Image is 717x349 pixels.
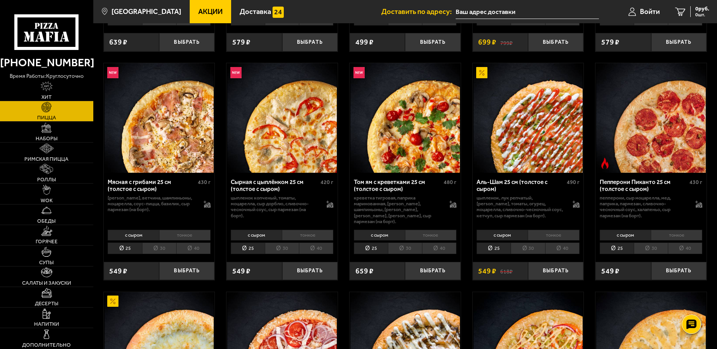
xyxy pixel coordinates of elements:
span: Роллы [37,177,56,182]
a: НовинкаСырная с цыплёнком 25 см (толстое с сыром) [226,63,338,173]
span: 549 ₽ [601,267,619,275]
span: 699 ₽ [478,38,496,46]
li: с сыром [600,230,651,240]
li: 40 [299,242,333,254]
span: Акции [198,8,223,15]
img: Акционный [107,296,118,307]
li: 40 [545,242,580,254]
button: Выбрать [528,33,583,51]
img: 15daf4d41897b9f0e9f617042186c801.svg [273,7,284,18]
img: Новинка [107,67,118,78]
p: пепперони, сыр Моцарелла, мед, паприка, пармезан, сливочно-чесночный соус, халапеньо, сыр пармеза... [600,195,688,219]
img: Пепперони Пиканто 25 см (толстое с сыром) [596,63,706,173]
img: Острое блюдо [599,158,611,169]
button: Выбрать [282,33,338,51]
a: НовинкаМясная с грибами 25 см (толстое с сыром) [104,63,215,173]
span: Горячее [36,239,58,244]
li: 30 [634,242,668,254]
span: 430 г [198,179,211,186]
div: Сырная с цыплёнком 25 см (толстое с сыром) [231,179,319,193]
div: Том ям с креветками 25 см (толстое с сыром) [354,179,442,193]
span: Наборы [36,136,58,141]
a: АкционныйАль-Шам 25 см (толстое с сыром) [473,63,584,173]
s: 799 ₽ [500,38,513,46]
li: тонкое [651,230,702,240]
li: 25 [108,242,142,254]
p: цыпленок, лук репчатый, [PERSON_NAME], томаты, огурец, моцарелла, сливочно-чесночный соус, кетчуп... [477,195,565,219]
img: Новинка [230,67,242,78]
span: Хит [41,95,51,100]
span: [GEOGRAPHIC_DATA] [111,8,181,15]
span: Римская пицца [24,156,69,162]
li: тонкое [528,230,579,240]
div: Мясная с грибами 25 см (толстое с сыром) [108,179,196,193]
li: с сыром [354,230,405,240]
span: 549 ₽ [109,267,127,275]
span: Войти [640,8,660,15]
span: 420 г [321,179,333,186]
img: Том ям с креветками 25 см (толстое с сыром) [350,63,460,173]
img: Акционный [476,67,487,78]
button: Выбрать [159,33,214,51]
span: Доставка [240,8,271,15]
p: цыпленок копченый, томаты, моцарелла, сыр дорблю, сливочно-чесночный соус, сыр пармезан (на борт). [231,195,319,219]
img: Новинка [353,67,365,78]
li: 30 [388,242,422,254]
li: тонкое [159,230,211,240]
span: Дополнительно [22,342,71,348]
div: Пепперони Пиканто 25 см (толстое с сыром) [600,179,688,193]
span: 549 ₽ [232,267,250,275]
s: 618 ₽ [500,267,513,275]
div: Аль-Шам 25 см (толстое с сыром) [477,179,564,193]
li: с сыром [231,230,282,240]
span: Обеды [37,218,56,224]
img: Аль-Шам 25 см (толстое с сыром) [473,63,583,173]
span: 480 г [444,179,456,186]
span: 579 ₽ [232,38,250,46]
li: 25 [477,242,511,254]
span: WOK [41,198,53,203]
button: Выбрать [282,262,338,280]
li: 40 [668,242,702,254]
img: Мясная с грибами 25 см (толстое с сыром) [105,63,214,173]
li: 30 [511,242,545,254]
a: Острое блюдоПепперони Пиканто 25 см (толстое с сыром) [595,63,707,173]
li: 40 [176,242,211,254]
span: 549 ₽ [478,267,496,275]
button: Выбрать [528,262,583,280]
span: Пицца [37,115,56,120]
li: с сыром [108,230,159,240]
span: 0 шт. [695,12,709,17]
li: с сыром [477,230,528,240]
li: 25 [354,242,388,254]
button: Выбрать [651,33,707,51]
span: Доставить по адресу: [381,8,456,15]
li: 30 [265,242,299,254]
button: Выбрать [405,262,460,280]
button: Выбрать [651,262,707,280]
img: Сырная с цыплёнком 25 см (толстое с сыром) [227,63,337,173]
span: 0 руб. [695,6,709,12]
li: тонкое [405,230,456,240]
li: 30 [142,242,176,254]
span: 659 ₽ [355,267,374,275]
input: Ваш адрес доставки [456,5,599,19]
span: 639 ₽ [109,38,127,46]
span: 499 ₽ [355,38,374,46]
a: НовинкаТом ям с креветками 25 см (толстое с сыром) [350,63,461,173]
li: 40 [422,242,456,254]
li: 25 [600,242,634,254]
p: [PERSON_NAME], ветчина, шампиньоны, моцарелла, соус-пицца, базилик, сыр пармезан (на борт). [108,195,196,213]
span: Десерты [35,301,58,306]
span: 490 г [567,179,580,186]
span: Напитки [34,321,59,327]
p: креветка тигровая, паприка маринованная, [PERSON_NAME], шампиньоны, [PERSON_NAME], [PERSON_NAME],... [354,195,442,225]
span: Супы [39,260,54,265]
span: 579 ₽ [601,38,619,46]
button: Выбрать [405,33,460,51]
button: Выбрать [159,262,214,280]
li: тонкое [282,230,333,240]
span: 430 г [690,179,702,186]
span: Салаты и закуски [22,280,71,286]
li: 25 [231,242,265,254]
